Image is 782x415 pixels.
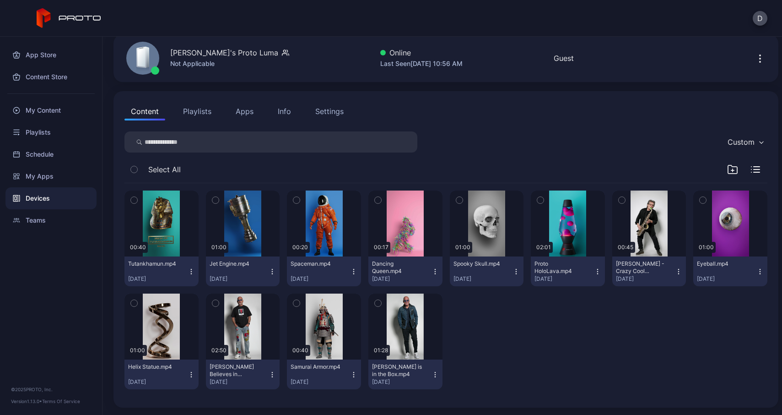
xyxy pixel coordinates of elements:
div: [DATE] [697,275,756,283]
button: Settings [309,102,350,120]
a: Devices [5,187,97,209]
div: [DATE] [128,275,188,283]
div: [DATE] [453,275,513,283]
div: [DATE] [291,378,350,386]
div: [DATE] [372,378,431,386]
div: Howie Mandel Believes in Proto.mp4 [210,363,260,378]
div: Spooky Skull.mp4 [453,260,504,268]
button: Proto HoloLava.mp4[DATE] [531,257,605,286]
div: [DATE] [128,378,188,386]
button: Dancing Queen.mp4[DATE] [368,257,442,286]
div: [DATE] [616,275,675,283]
a: My Apps [5,165,97,187]
div: Scott Page - Crazy Cool Technology.mp4 [616,260,666,275]
button: Tutankhamun.mp4[DATE] [124,257,199,286]
button: Spooky Skull.mp4[DATE] [450,257,524,286]
button: Content [124,102,165,120]
button: Custom [723,131,767,153]
div: Dancing Queen.mp4 [372,260,422,275]
button: Spaceman.mp4[DATE] [287,257,361,286]
div: [PERSON_NAME]'s Proto Luma [170,47,278,58]
div: Eyeball.mp4 [697,260,747,268]
div: Howie Mandel is in the Box.mp4 [372,363,422,378]
a: App Store [5,44,97,66]
div: Settings [315,106,344,117]
button: Info [271,102,297,120]
button: [PERSON_NAME] - Crazy Cool Technology.mp4[DATE] [612,257,686,286]
div: Samurai Armor.mp4 [291,363,341,371]
a: Terms Of Service [42,399,80,404]
div: © 2025 PROTO, Inc. [11,386,91,393]
div: [DATE] [210,378,269,386]
div: Last Seen [DATE] 10:56 AM [380,58,463,69]
div: [DATE] [291,275,350,283]
button: D [753,11,767,26]
button: Samurai Armor.mp4[DATE] [287,360,361,389]
div: Guest [554,53,574,64]
div: [DATE] [210,275,269,283]
div: Proto HoloLava.mp4 [534,260,585,275]
div: [DATE] [372,275,431,283]
a: Schedule [5,143,97,165]
div: Helix Statue.mp4 [128,363,178,371]
div: Spaceman.mp4 [291,260,341,268]
div: [DATE] [534,275,594,283]
button: [PERSON_NAME] is in the Box.mp4[DATE] [368,360,442,389]
div: Info [278,106,291,117]
div: Tutankhamun.mp4 [128,260,178,268]
div: Custom [728,137,755,147]
button: Eyeball.mp4[DATE] [693,257,767,286]
button: Jet Engine.mp4[DATE] [206,257,280,286]
a: Teams [5,209,97,231]
button: Helix Statue.mp4[DATE] [124,360,199,389]
button: Apps [229,102,260,120]
a: Playlists [5,121,97,143]
div: Not Applicable [170,58,289,69]
a: My Content [5,99,97,121]
span: Version 1.13.0 • [11,399,42,404]
button: [PERSON_NAME] Believes in Proto.mp4[DATE] [206,360,280,389]
button: Playlists [177,102,218,120]
span: Select All [148,164,181,175]
a: Content Store [5,66,97,88]
div: Online [380,47,463,58]
div: Jet Engine.mp4 [210,260,260,268]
